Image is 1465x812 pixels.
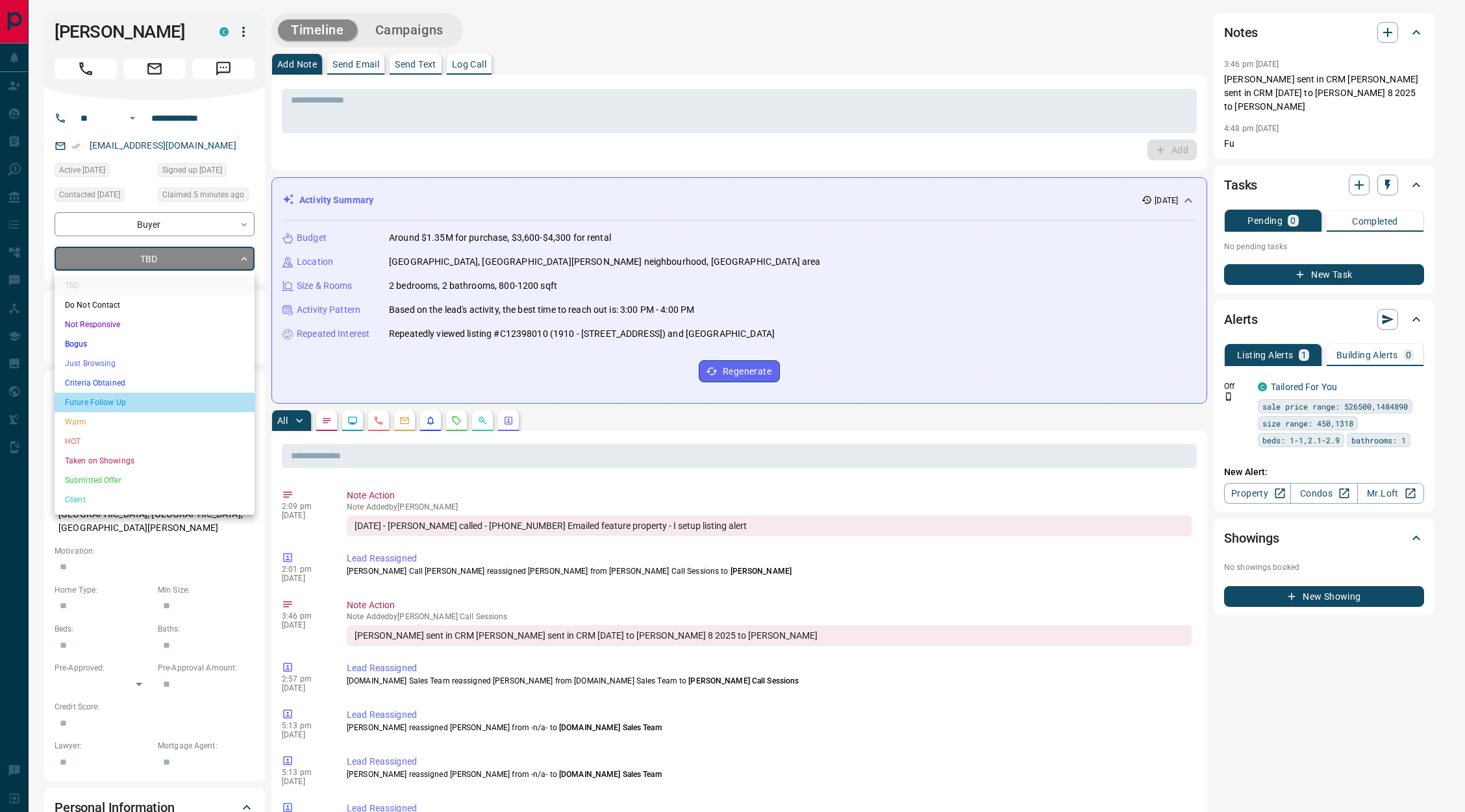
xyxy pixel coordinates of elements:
[55,451,255,471] li: Taken on Showings
[55,295,255,315] li: Do Not Contact
[55,412,255,432] li: Warm
[55,315,255,334] li: Not Responsive
[55,393,255,412] li: Future Follow Up
[55,334,255,354] li: Bogus
[55,373,255,393] li: Criteria Obtained
[55,354,255,373] li: Just Browsing
[55,432,255,451] li: HOT
[55,490,255,510] li: Client
[55,471,255,490] li: Submitted Offer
